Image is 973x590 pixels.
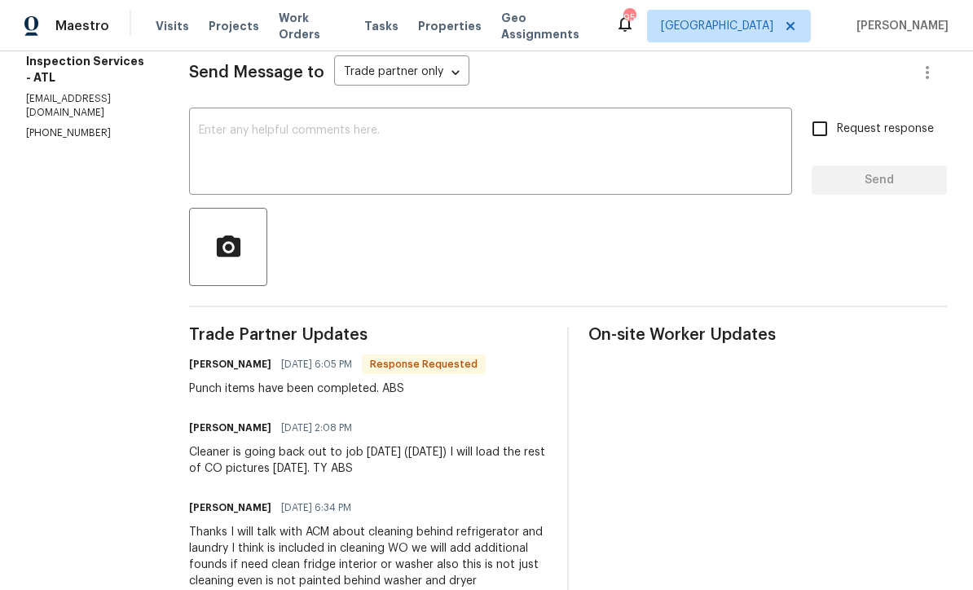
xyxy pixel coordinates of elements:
span: Geo Assignments [501,10,596,42]
span: Tasks [364,20,398,32]
p: [EMAIL_ADDRESS][DOMAIN_NAME] [26,92,150,120]
div: 95 [623,10,635,26]
div: Cleaner is going back out to job [DATE] ([DATE]) I will load the rest of CO pictures [DATE]. TY ABS [189,444,548,477]
div: Trade partner only [334,59,469,86]
span: Work Orders [279,10,345,42]
h6: [PERSON_NAME] [189,500,271,516]
h6: [PERSON_NAME] [189,356,271,372]
span: Send Message to [189,64,324,81]
span: Request response [837,121,934,138]
p: [PHONE_NUMBER] [26,126,150,140]
span: [DATE] 6:34 PM [281,500,351,516]
h5: Above and Beyond Inspection Services - ATL [26,37,150,86]
span: Response Requested [363,356,484,372]
span: Properties [418,18,482,34]
span: [DATE] 6:05 PM [281,356,352,372]
span: On-site Worker Updates [588,327,947,343]
span: Visits [156,18,189,34]
span: [GEOGRAPHIC_DATA] [661,18,773,34]
span: [DATE] 2:08 PM [281,420,352,436]
h6: [PERSON_NAME] [189,420,271,436]
div: Thanks I will talk with ACM about cleaning behind refrigerator and laundry I think is included in... [189,524,548,589]
span: Projects [209,18,259,34]
span: Maestro [55,18,109,34]
span: [PERSON_NAME] [850,18,949,34]
div: Punch items have been completed. ABS [189,381,486,397]
span: Trade Partner Updates [189,327,548,343]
